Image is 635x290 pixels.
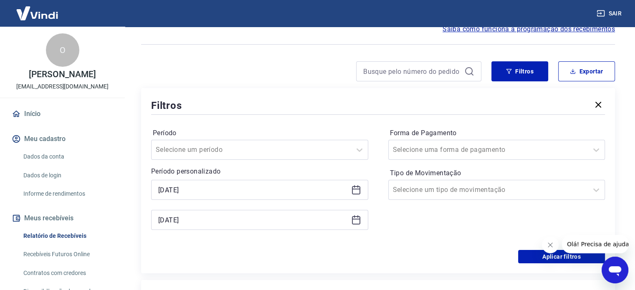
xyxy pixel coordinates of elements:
p: [PERSON_NAME] [29,70,96,79]
button: Exportar [558,61,615,81]
button: Filtros [491,61,548,81]
a: Recebíveis Futuros Online [20,246,115,263]
a: Informe de rendimentos [20,185,115,202]
img: Vindi [10,0,64,26]
iframe: Botão para abrir a janela de mensagens [602,257,628,283]
a: Relatório de Recebíveis [20,227,115,245]
p: [EMAIL_ADDRESS][DOMAIN_NAME] [16,82,109,91]
a: Dados de login [20,167,115,184]
input: Busque pelo número do pedido [363,65,461,78]
a: Dados da conta [20,148,115,165]
iframe: Fechar mensagem [542,237,559,253]
p: Período personalizado [151,166,368,177]
label: Forma de Pagamento [390,128,604,138]
h5: Filtros [151,99,182,112]
button: Meus recebíveis [10,209,115,227]
a: Contratos com credores [20,265,115,282]
label: Período [153,128,367,138]
iframe: Mensagem da empresa [562,235,628,253]
a: Início [10,105,115,123]
a: Saiba como funciona a programação dos recebimentos [443,24,615,34]
button: Aplicar filtros [518,250,605,263]
div: O [46,33,79,67]
button: Sair [595,6,625,21]
button: Meu cadastro [10,130,115,148]
label: Tipo de Movimentação [390,168,604,178]
span: Olá! Precisa de ajuda? [5,6,70,13]
input: Data inicial [158,184,348,196]
input: Data final [158,214,348,226]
